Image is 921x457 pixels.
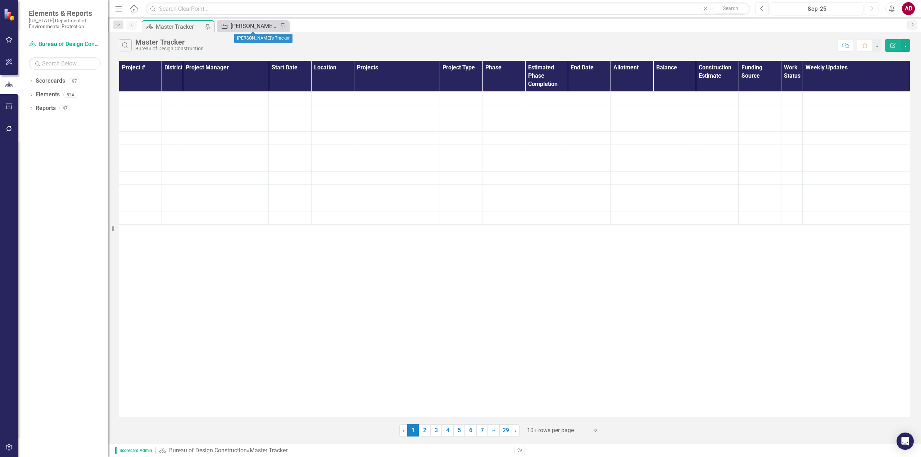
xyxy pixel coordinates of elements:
[156,22,203,31] div: Master Tracker
[902,2,915,15] button: AD
[3,8,17,21] img: ClearPoint Strategy
[442,424,453,437] a: 4
[29,18,101,29] small: [US_STATE] Department of Environmental Protection
[159,447,509,455] div: »
[465,424,476,437] a: 6
[231,22,278,31] div: [PERSON_NAME]'s Tracker
[29,9,101,18] span: Elements & Reports
[250,447,287,454] div: Master Tracker
[499,424,512,437] a: 29
[407,424,419,437] span: 1
[29,40,101,49] a: Bureau of Design Construction
[146,3,750,15] input: Search ClearPoint...
[36,77,65,85] a: Scorecards
[63,92,77,98] div: 524
[69,78,80,84] div: 97
[29,57,101,70] input: Search Below...
[36,104,56,113] a: Reports
[430,424,442,437] a: 3
[234,34,292,43] div: [PERSON_NAME]'s Tracker
[476,424,488,437] a: 7
[515,427,517,434] span: ›
[36,91,60,99] a: Elements
[135,46,204,51] div: Bureau of Design Construction
[115,447,155,454] span: Scorecard Admin
[453,424,465,437] a: 5
[773,5,861,13] div: Sep-25
[219,22,278,31] a: [PERSON_NAME]'s Tracker
[723,5,738,11] span: Search
[897,433,914,450] div: Open Intercom Messenger
[403,427,404,434] span: ‹
[771,2,863,15] button: Sep-25
[169,447,247,454] a: Bureau of Design Construction
[59,105,71,111] div: 47
[419,424,430,437] a: 2
[135,38,204,46] div: Master Tracker
[712,4,748,14] button: Search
